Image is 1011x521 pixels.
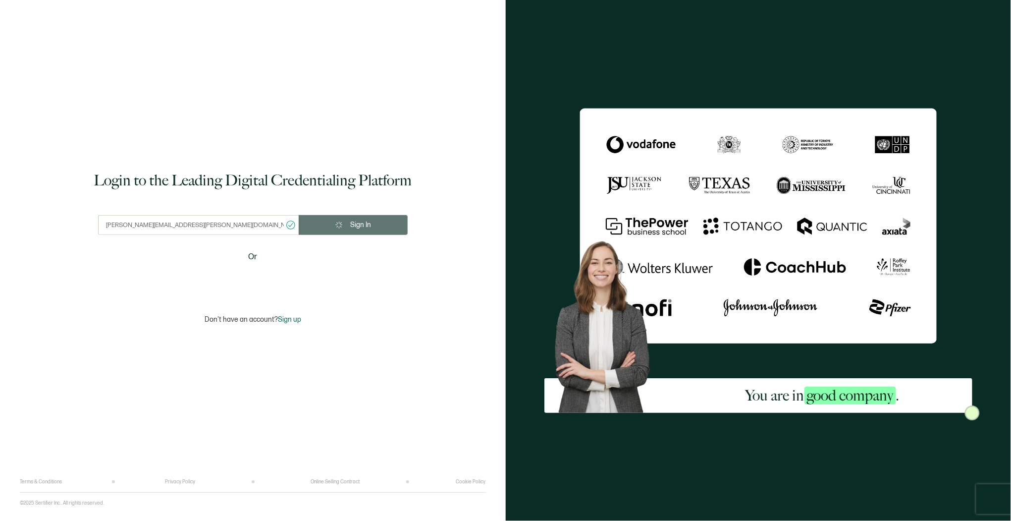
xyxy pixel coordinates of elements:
[965,405,980,420] img: Sertifier Login
[311,479,360,485] a: Online Selling Contract
[745,386,900,405] h2: You are in .
[278,315,301,324] span: Sign up
[191,270,315,291] iframe: Sign in with Google Button
[165,479,196,485] a: Privacy Policy
[98,215,299,235] input: Enter your work email address
[20,500,104,506] p: ©2025 Sertifier Inc.. All rights reserved.
[804,387,896,405] span: good company
[456,479,486,485] a: Cookie Policy
[94,171,412,190] h1: Login to the Leading Digital Credentialing Platform
[580,108,937,344] img: Sertifier Login - You are in <span class="strong-h">good company</span>.
[285,220,296,231] ion-icon: checkmark circle outline
[20,479,62,485] a: Terms & Conditions
[544,232,673,413] img: Sertifier Login - You are in <span class="strong-h">good company</span>. Hero
[205,315,301,324] p: Don't have an account?
[248,251,257,263] span: Or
